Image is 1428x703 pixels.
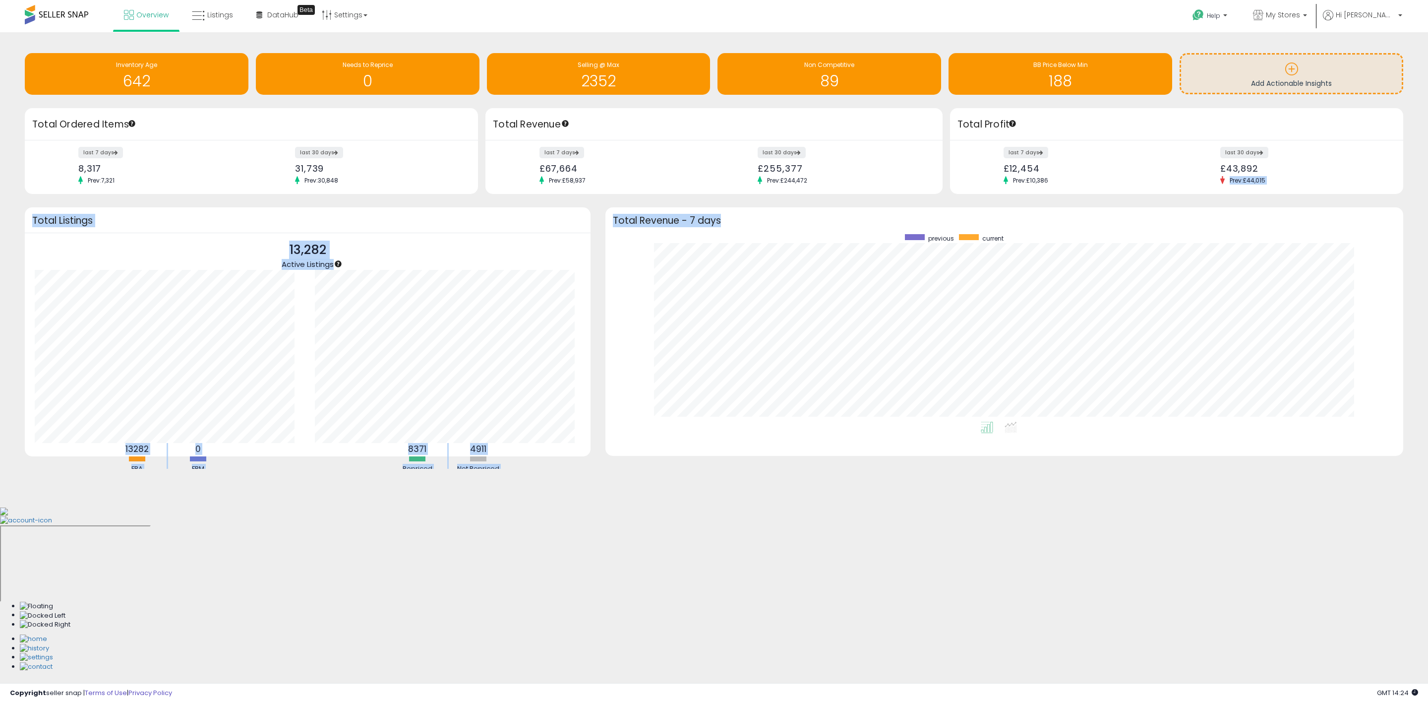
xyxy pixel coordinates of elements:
[207,10,233,20] span: Listings
[127,119,136,128] div: Tooltip anchor
[295,163,461,174] div: 31,739
[578,61,619,69] span: Selling @ Max
[78,147,123,158] label: last 7 days
[1192,9,1204,21] i: Get Help
[83,176,119,185] span: Prev: 7,321
[1323,10,1402,32] a: Hi [PERSON_NAME]
[953,73,1167,89] h1: 188
[282,241,334,259] p: 13,282
[613,217,1396,224] h3: Total Revenue - 7 days
[295,147,343,158] label: last 30 days
[928,234,954,243] span: previous
[1181,55,1402,93] a: Add Actionable Insights
[136,10,169,20] span: Overview
[1185,1,1237,32] a: Help
[267,10,298,20] span: DataHub
[20,644,49,653] img: History
[125,443,149,455] b: 13282
[32,118,471,131] h3: Total Ordered Items
[25,53,248,95] a: Inventory Age 642
[539,163,707,174] div: £67,664
[762,176,812,185] span: Prev: £244,472
[470,443,486,455] b: 4911
[539,147,584,158] label: last 7 days
[1008,176,1053,185] span: Prev: £10,386
[20,611,65,621] img: Docked Left
[282,259,334,269] span: Active Listings
[20,602,53,611] img: Floating
[1207,11,1220,20] span: Help
[492,73,706,89] h1: 2352
[493,118,935,131] h3: Total Revenue
[256,53,479,95] a: Needs to Reprice 0
[758,147,806,158] label: last 30 days
[388,464,447,474] div: Repriced
[804,61,854,69] span: Non Competitive
[299,176,343,185] span: Prev: 30,848
[1004,163,1169,174] div: £12,454
[20,662,53,672] img: Contact
[20,653,53,662] img: Settings
[1220,147,1268,158] label: last 30 days
[758,163,925,174] div: £255,377
[334,259,343,268] div: Tooltip anchor
[30,73,243,89] h1: 642
[107,464,167,474] div: FBA
[261,73,475,89] h1: 0
[1251,78,1332,88] span: Add Actionable Insights
[408,443,426,455] b: 8371
[717,53,941,95] a: Non Competitive 89
[168,464,228,474] div: FBM
[957,118,1396,131] h3: Total Profit
[1220,163,1386,174] div: £43,892
[449,464,508,474] div: Not Repriced
[487,53,711,95] a: Selling @ Max 2352
[982,234,1004,243] span: current
[32,217,583,224] h3: Total Listings
[561,119,570,128] div: Tooltip anchor
[1336,10,1395,20] span: Hi [PERSON_NAME]
[20,620,70,630] img: Docked Right
[195,443,201,455] b: 0
[722,73,936,89] h1: 89
[544,176,591,185] span: Prev: £58,937
[297,5,315,15] div: Tooltip anchor
[1225,176,1270,185] span: Prev: £44,015
[343,61,393,69] span: Needs to Reprice
[1266,10,1300,20] span: My Stores
[1033,61,1088,69] span: BB Price Below Min
[949,53,1172,95] a: BB Price Below Min 188
[1004,147,1048,158] label: last 7 days
[78,163,244,174] div: 8,317
[116,61,157,69] span: Inventory Age
[20,635,47,644] img: Home
[1008,119,1017,128] div: Tooltip anchor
